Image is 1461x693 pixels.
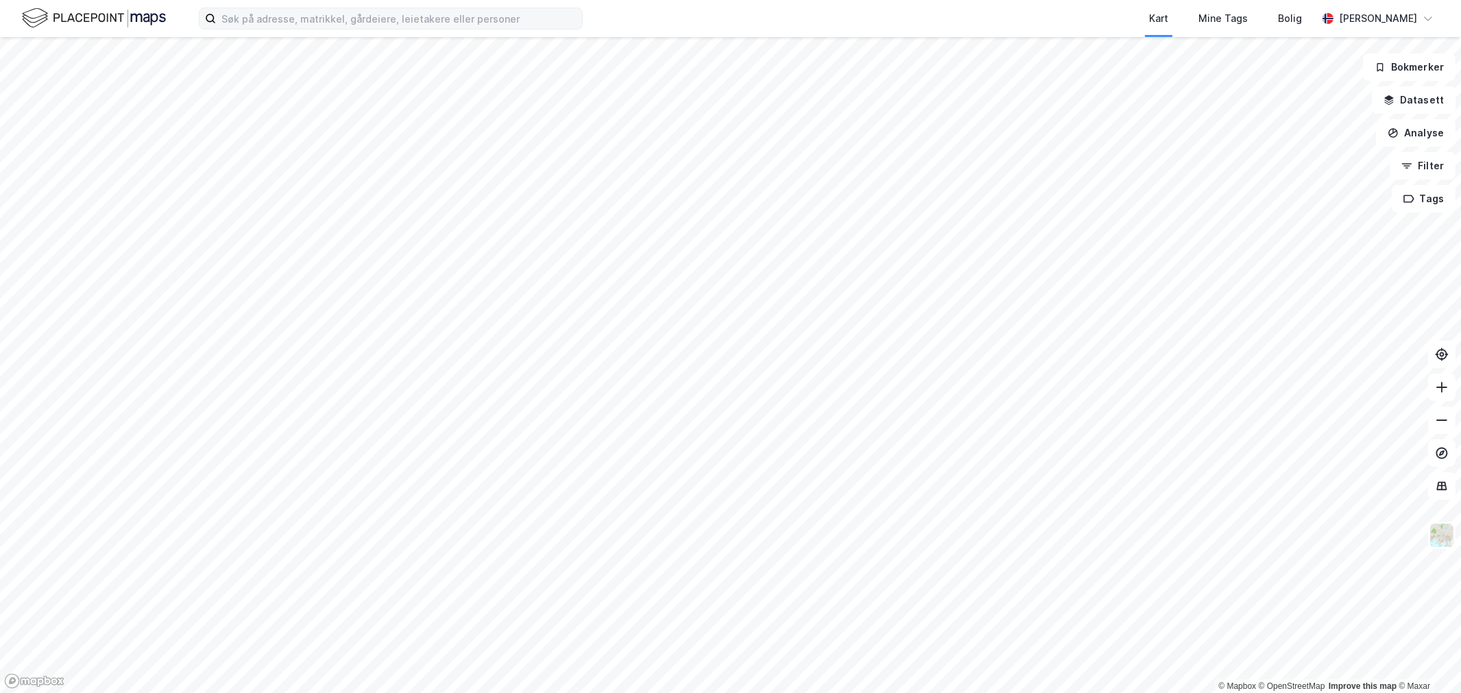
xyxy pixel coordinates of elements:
div: Mine Tags [1198,10,1248,27]
div: Bolig [1278,10,1302,27]
input: Søk på adresse, matrikkel, gårdeiere, leietakere eller personer [216,8,582,29]
div: [PERSON_NAME] [1339,10,1417,27]
div: Kart [1149,10,1168,27]
div: Kontrollprogram for chat [1392,627,1461,693]
img: logo.f888ab2527a4732fd821a326f86c7f29.svg [22,6,166,30]
iframe: Chat Widget [1392,627,1461,693]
